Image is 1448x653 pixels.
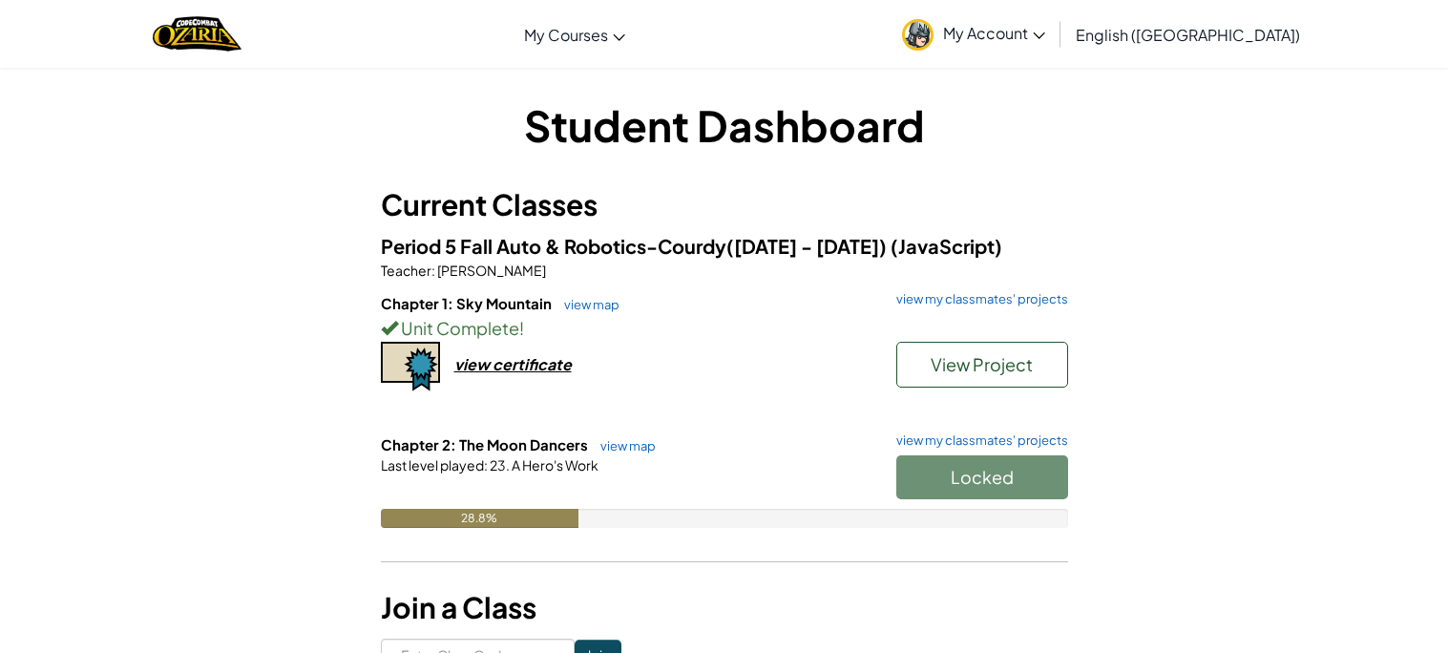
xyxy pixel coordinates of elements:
img: certificate-icon.png [381,342,440,391]
h1: Student Dashboard [381,95,1068,155]
img: avatar [902,19,934,51]
a: My Account [892,4,1055,64]
a: Ozaria by CodeCombat logo [153,14,241,53]
span: [PERSON_NAME] [435,262,546,279]
span: My Account [943,23,1045,43]
a: view my classmates' projects [887,293,1068,305]
span: (JavaScript) [891,234,1002,258]
span: A Hero's Work [510,456,598,474]
span: Unit Complete [398,317,519,339]
img: Home [153,14,241,53]
a: view map [591,438,656,453]
a: view my classmates' projects [887,434,1068,447]
span: Chapter 1: Sky Mountain [381,294,555,312]
h3: Current Classes [381,183,1068,226]
span: : [431,262,435,279]
span: : [484,456,488,474]
a: view map [555,297,619,312]
a: English ([GEOGRAPHIC_DATA]) [1066,9,1310,60]
span: Period 5 Fall Auto & Robotics-Courdy([DATE] - [DATE]) [381,234,891,258]
span: Chapter 2: The Moon Dancers [381,435,591,453]
span: English ([GEOGRAPHIC_DATA]) [1076,25,1300,45]
button: View Project [896,342,1068,388]
span: ! [519,317,524,339]
span: Teacher [381,262,431,279]
span: View Project [931,353,1033,375]
h3: Join a Class [381,586,1068,629]
a: view certificate [381,354,572,374]
div: view certificate [454,354,572,374]
a: My Courses [514,9,635,60]
div: 28.8% [381,509,578,528]
span: Last level played [381,456,484,474]
span: 23. [488,456,510,474]
span: My Courses [524,25,608,45]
